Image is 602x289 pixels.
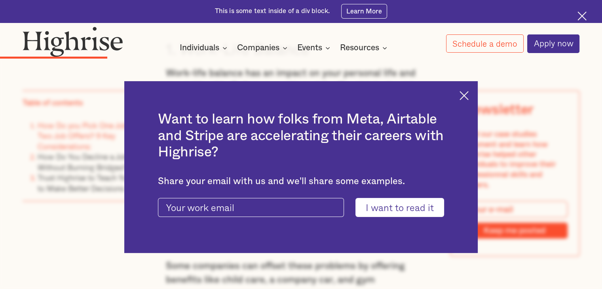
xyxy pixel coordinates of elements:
[180,43,219,53] div: Individuals
[297,43,332,53] div: Events
[158,198,344,217] input: Your work email
[297,43,322,53] div: Events
[180,43,230,53] div: Individuals
[460,91,469,100] img: Cross icon
[237,43,290,53] div: Companies
[340,43,379,53] div: Resources
[355,198,444,217] input: I want to read it
[446,34,524,53] a: Schedule a demo
[23,27,123,57] img: Highrise logo
[215,7,330,16] div: This is some text inside of a div block.
[577,11,587,21] img: Cross icon
[341,4,387,18] a: Learn More
[237,43,279,53] div: Companies
[158,111,444,160] h2: Want to learn how folks from Meta, Airtable and Stripe are accelerating their careers with Highrise?
[158,198,444,217] form: current-ascender-blog-article-modal-form
[340,43,389,53] div: Resources
[527,34,579,53] a: Apply now
[158,176,444,187] div: Share your email with us and we'll share some examples.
